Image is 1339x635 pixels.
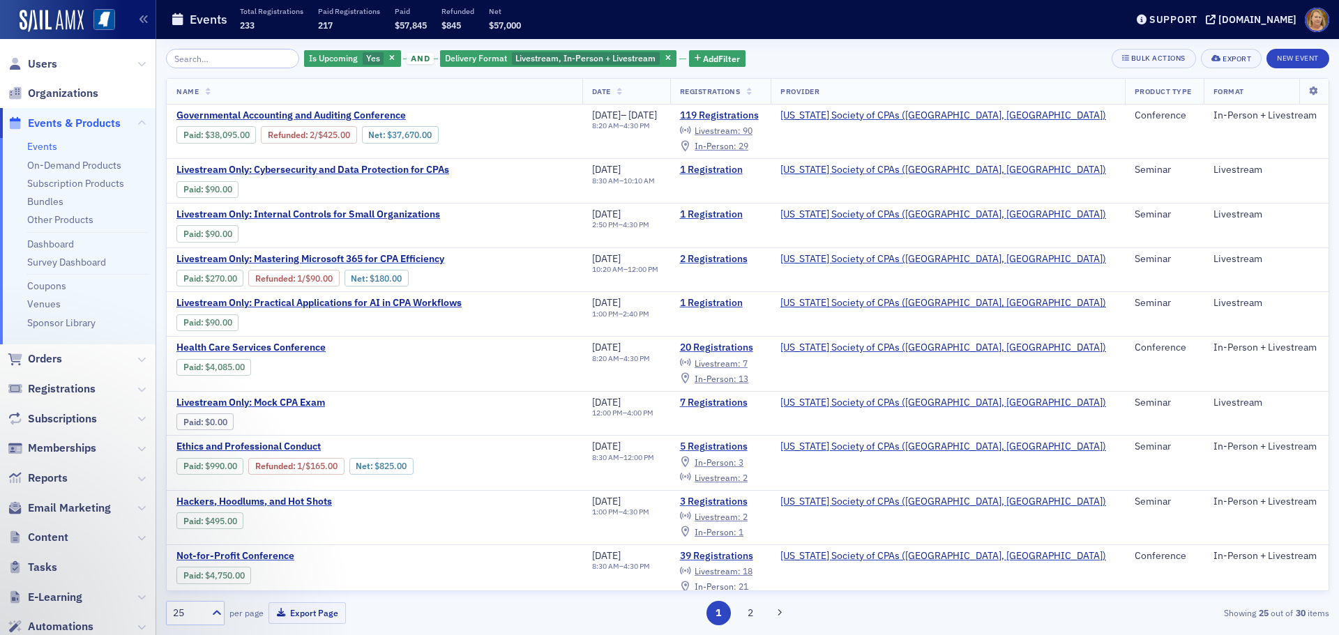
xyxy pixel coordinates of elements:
[739,526,743,537] span: 1
[176,441,517,453] a: Ethics and Professional Conduct
[780,342,1106,354] a: [US_STATE] Society of CPAs ([GEOGRAPHIC_DATA], [GEOGRAPHIC_DATA])
[255,273,293,284] a: Refunded
[695,526,736,537] span: In-Person :
[623,309,649,319] time: 2:40 PM
[28,441,96,456] span: Memberships
[28,86,98,101] span: Organizations
[780,253,1106,266] a: [US_STATE] Society of CPAs ([GEOGRAPHIC_DATA], [GEOGRAPHIC_DATA])
[8,530,68,545] a: Content
[27,280,66,292] a: Coupons
[592,495,621,507] span: [DATE]
[680,496,762,508] a: 3 Registrations
[780,397,1106,409] a: [US_STATE] Society of CPAs ([GEOGRAPHIC_DATA], [GEOGRAPHIC_DATA])
[627,408,653,418] time: 4:00 PM
[255,461,297,471] span: :
[592,353,619,363] time: 8:20 AM
[93,9,115,31] img: SailAMX
[592,109,621,121] span: [DATE]
[183,130,205,140] span: :
[780,297,1106,309] a: [US_STATE] Society of CPAs ([GEOGRAPHIC_DATA], [GEOGRAPHIC_DATA])
[706,601,731,625] button: 1
[205,273,237,284] span: $270.00
[592,109,658,122] div: –
[1201,49,1262,68] button: Export
[8,500,111,516] a: Email Marketing
[1213,397,1319,409] div: Livestream
[1213,297,1319,309] div: Livestream
[680,342,762,354] a: 20 Registrations
[680,581,748,592] a: In-Person: 21
[592,252,621,265] span: [DATE]
[27,256,106,268] a: Survey Dashboard
[780,496,1106,508] span: Mississippi Society of CPAs (Ridgeland, MS)
[407,53,434,64] span: and
[205,461,237,471] span: $990.00
[84,9,115,33] a: View Homepage
[592,408,653,418] div: –
[489,6,521,16] p: Net
[27,213,93,226] a: Other Products
[1213,441,1319,453] div: In-Person + Livestream
[780,441,1106,453] span: Mississippi Society of CPAs (Ridgeland, MS)
[27,140,57,153] a: Events
[1213,86,1244,96] span: Format
[10,530,289,628] iframe: Intercom notifications message
[183,184,201,194] a: Paid
[28,56,57,72] span: Users
[28,381,96,397] span: Registrations
[592,507,619,517] time: 1:00 PM
[268,130,305,140] a: Refunded
[268,602,346,624] button: Export Page
[1256,606,1271,619] strong: 25
[695,581,736,592] span: In-Person :
[592,453,654,462] div: –
[27,159,121,171] a: On-Demand Products
[680,566,752,577] a: Livestream: 18
[1213,342,1319,354] div: In-Person + Livestream
[1266,51,1329,63] a: New Event
[695,373,736,384] span: In-Person :
[309,52,358,63] span: Is Upcoming
[680,86,741,96] span: Registrations
[176,253,444,266] span: Livestream Only: Mastering Microsoft 365 for CPA Efficiency
[743,472,748,483] span: 2
[176,397,411,409] a: Livestream Only: Mock CPA Exam
[1213,109,1319,122] div: In-Person + Livestream
[592,264,623,274] time: 10:20 AM
[8,56,57,72] a: Users
[1149,13,1197,26] div: Support
[8,411,97,427] a: Subscriptions
[1213,496,1319,508] div: In-Person + Livestream
[1266,49,1329,68] button: New Event
[623,353,650,363] time: 4:30 PM
[28,500,111,516] span: Email Marketing
[183,184,205,194] span: :
[441,20,461,31] span: $845
[183,362,201,372] a: Paid
[176,181,239,198] div: Paid: 1 - $9000
[176,413,234,430] div: Paid: 7 - $0
[680,253,762,266] a: 2 Registrations
[739,581,748,592] span: 21
[176,342,411,354] span: Health Care Services Conference
[1293,606,1308,619] strong: 30
[255,461,293,471] a: Refunded
[592,121,658,130] div: –
[318,6,380,16] p: Paid Registrations
[183,461,201,471] a: Paid
[592,176,619,185] time: 8:30 AM
[680,125,752,137] a: Livestream: 90
[176,164,449,176] a: Livestream Only: Cybersecurity and Data Protection for CPAs
[743,358,748,369] span: 7
[623,220,649,229] time: 4:30 PM
[268,130,310,140] span: :
[680,358,748,369] a: Livestream: 7
[1135,550,1194,563] div: Conference
[1112,49,1196,68] button: Bulk Actions
[1213,550,1319,563] div: In-Person + Livestream
[680,550,762,563] a: 39 Registrations
[183,516,205,526] span: :
[592,220,619,229] time: 2:50 PM
[370,273,402,284] span: $180.00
